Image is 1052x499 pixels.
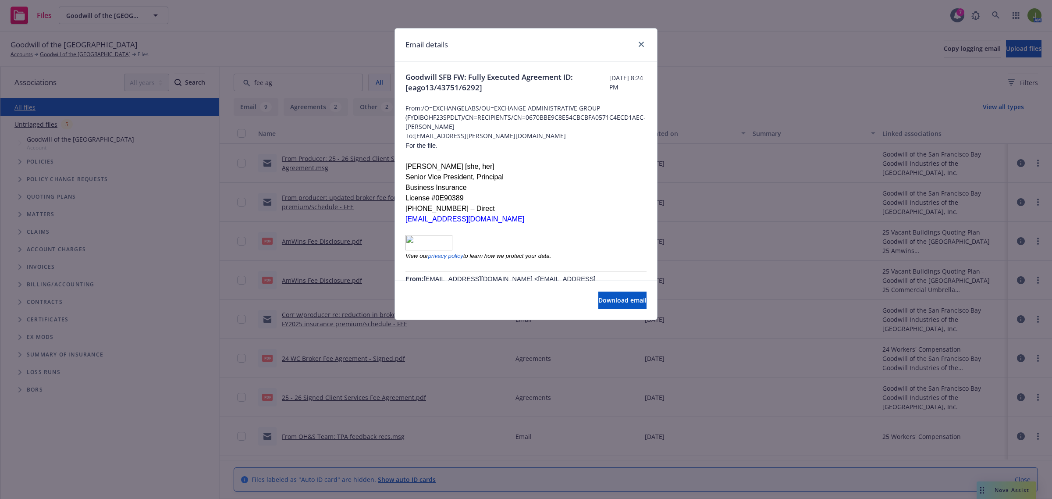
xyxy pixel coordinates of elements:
a: [EMAIL_ADDRESS][DOMAIN_NAME] [405,215,524,223]
span: License #0E90389 [405,194,464,202]
span: privacy policy [428,253,463,259]
span: From: [405,275,424,282]
span: View our [405,253,428,259]
span: [PHONE_NUMBER] – Direct [405,205,495,212]
span: From: /O=EXCHANGELABS/OU=EXCHANGE ADMINISTRATIVE GROUP (FYDIBOHF23SPDLT)/CN=RECIPIENTS/CN=0670BBE... [405,103,647,131]
span: Download email [598,296,647,304]
span: Business Insurance [405,184,467,191]
a: privacy policy [428,252,463,259]
span: For the file. [405,142,437,149]
button: Download email [598,292,647,309]
span: [DATE] 8:24 PM [609,73,647,92]
h1: Email details [405,39,448,50]
span: Goodwill SFB FW: Fully Executed Agreement ID:[eago13/43751/6292] [405,72,609,93]
span: [PERSON_NAME] [she, her] [405,163,494,170]
span: Senior Vice President, Principal [405,173,504,181]
span: [EMAIL_ADDRESS][DOMAIN_NAME] <[EMAIL_ADDRESS][DOMAIN_NAME]> [DATE] 7:06 AM [PERSON_NAME] <[EMAIL_... [405,275,641,346]
span: to learn how we protect your data. [463,253,551,259]
a: close [636,39,647,50]
span: To: [EMAIL_ADDRESS][PERSON_NAME][DOMAIN_NAME] [405,131,647,140]
img: image001.png@01DC0C89.25F7EC50 [405,235,452,250]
